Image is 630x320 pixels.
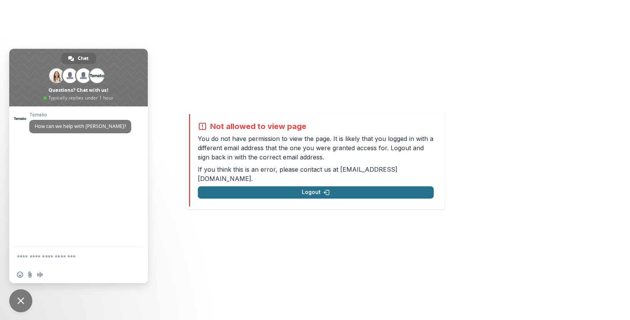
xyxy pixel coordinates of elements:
[35,123,126,129] span: How can we help with [PERSON_NAME]?
[27,272,33,278] span: Send a file
[210,122,306,131] h2: Not allowed to view page
[9,289,32,312] div: Close chat
[78,53,89,64] span: Chat
[29,112,131,118] span: Temelio
[198,165,434,183] p: If you think this is an error, please contact us at .
[198,186,434,199] button: Logout
[198,166,398,182] a: [EMAIL_ADDRESS][DOMAIN_NAME]
[198,134,434,162] p: You do not have permission to view the page. It is likely that you logged in with a different ema...
[37,272,43,278] span: Audio message
[17,254,123,260] textarea: Compose your message...
[61,53,96,64] div: Chat
[17,272,23,278] span: Insert an emoji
